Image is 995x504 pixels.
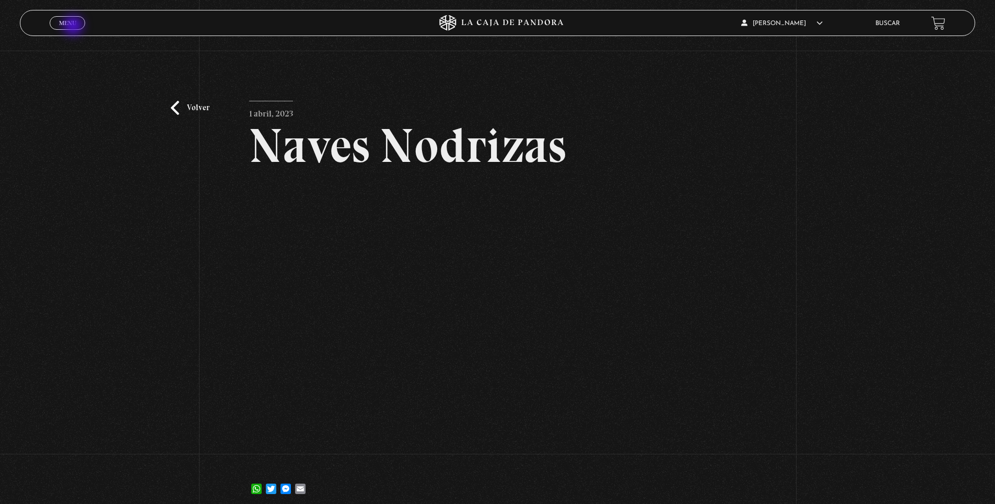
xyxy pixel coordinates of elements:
[741,20,823,27] span: [PERSON_NAME]
[249,101,293,122] p: 1 abril, 2023
[931,16,945,30] a: View your shopping cart
[249,473,264,494] a: WhatsApp
[249,122,746,170] h2: Naves Nodrizas
[171,101,209,115] a: Volver
[59,20,76,26] span: Menu
[293,473,308,494] a: Email
[264,473,278,494] a: Twitter
[875,20,900,27] a: Buscar
[55,29,80,36] span: Cerrar
[278,473,293,494] a: Messenger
